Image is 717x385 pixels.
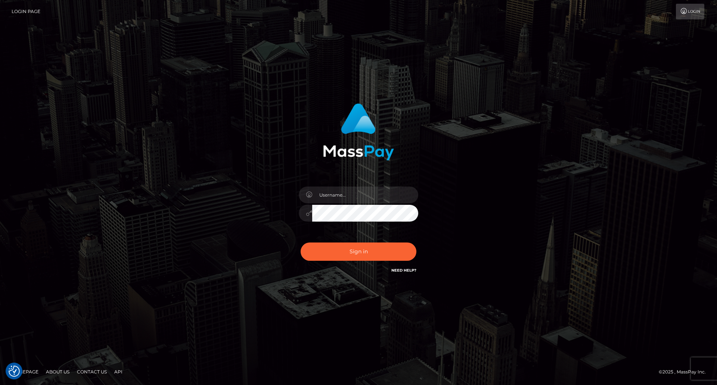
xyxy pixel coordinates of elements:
[323,103,394,160] img: MassPay Login
[301,242,416,261] button: Sign in
[9,366,20,377] img: Revisit consent button
[312,187,418,203] input: Username...
[676,4,704,19] a: Login
[391,268,416,273] a: Need Help?
[12,4,40,19] a: Login Page
[8,366,41,378] a: Homepage
[111,366,125,378] a: API
[43,366,72,378] a: About Us
[74,366,110,378] a: Contact Us
[9,366,20,377] button: Consent Preferences
[659,368,711,376] div: © 2025 , MassPay Inc.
